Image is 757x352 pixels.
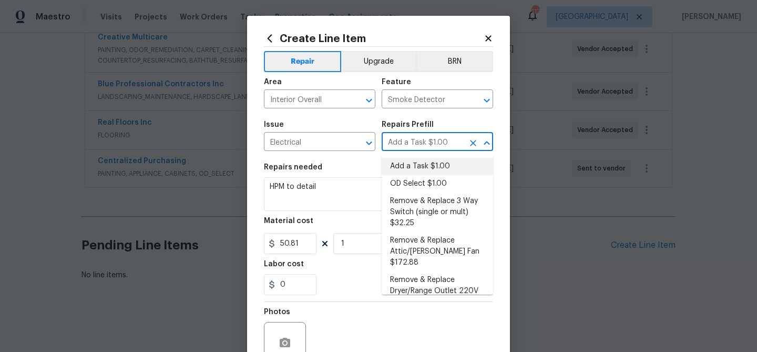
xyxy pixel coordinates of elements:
button: Open [479,93,494,108]
li: OD Select $1.00 [382,175,493,193]
li: Add a Task $1.00 [382,158,493,175]
h5: Issue [264,121,284,128]
h5: Photos [264,308,290,316]
button: BRN [416,51,493,72]
h5: Labor cost [264,260,304,268]
h5: Repairs Prefill [382,121,434,128]
button: Open [362,136,376,150]
li: Remove & Replace 3 Way Switch (single or mult) $32.25 [382,193,493,232]
button: Close [479,136,494,150]
h5: Material cost [264,217,313,225]
h2: Create Line Item [264,33,484,44]
button: Clear [466,136,480,150]
li: Remove & Replace Dryer/Range Outlet 220V $159.84 [382,271,493,311]
button: Repair [264,51,341,72]
button: Open [362,93,376,108]
h5: Feature [382,78,411,86]
li: Remove & Replace Attic/[PERSON_NAME] Fan $172.88 [382,232,493,271]
h5: Repairs needed [264,164,322,171]
textarea: Remove the existing smoke/CO detector (hardwired) and replace with new. Ensure that the new detec... [264,177,493,211]
button: Upgrade [341,51,416,72]
h5: Area [264,78,282,86]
